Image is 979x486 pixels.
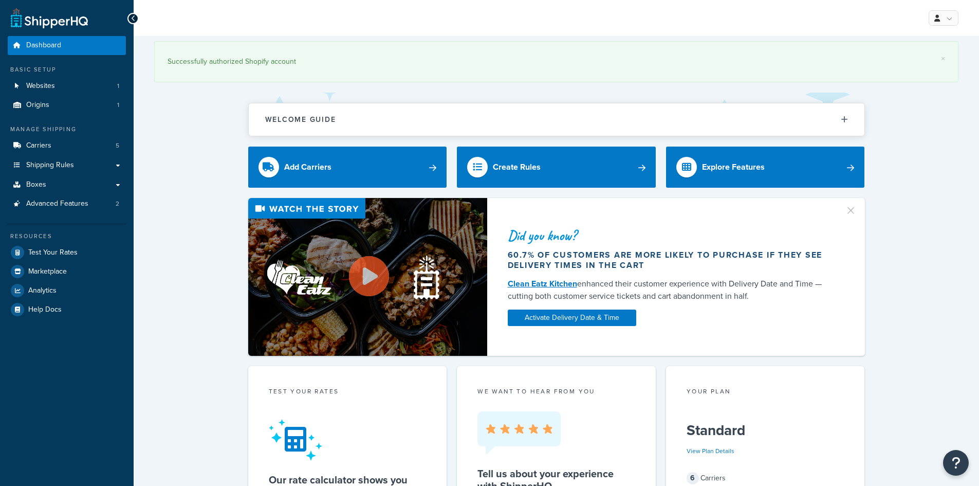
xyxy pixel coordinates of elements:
a: Marketplace [8,262,126,281]
div: Explore Features [702,160,765,174]
span: Advanced Features [26,200,88,208]
div: Your Plan [687,387,844,399]
a: Explore Features [666,147,865,188]
span: Dashboard [26,41,61,50]
div: Did you know? [508,228,833,243]
span: 1 [117,82,119,91]
button: Welcome Guide [249,103,864,136]
li: Origins [8,96,126,115]
div: Manage Shipping [8,125,126,134]
span: Boxes [26,181,46,189]
h2: Welcome Guide [265,116,336,123]
span: Origins [26,101,49,110]
li: Carriers [8,136,126,155]
button: Open Resource Center [943,450,969,476]
div: Add Carriers [284,160,331,174]
a: Clean Eatz Kitchen [508,278,577,290]
span: Test Your Rates [28,248,78,257]
div: Test your rates [269,387,427,399]
div: enhanced their customer experience with Delivery Date and Time — cutting both customer service ti... [508,278,833,302]
a: Create Rules [457,147,656,188]
p: we want to hear from you [477,387,635,396]
span: Shipping Rules [26,161,74,170]
div: 60.7% of customers are more likely to purchase if they see delivery times in the cart [508,250,833,271]
span: 6 [687,472,699,484]
div: Basic Setup [8,65,126,74]
a: Advanced Features2 [8,194,126,213]
span: Help Docs [28,305,62,314]
a: View Plan Details [687,446,734,456]
a: Help Docs [8,300,126,319]
a: Activate Delivery Date & Time [508,310,636,326]
a: Carriers5 [8,136,126,155]
span: 2 [116,200,119,208]
li: Advanced Features [8,194,126,213]
a: Websites1 [8,77,126,96]
span: 1 [117,101,119,110]
img: Video thumbnail [248,198,487,356]
a: × [941,55,945,63]
span: Websites [26,82,55,91]
span: Analytics [28,286,57,295]
div: Carriers [687,471,844,485]
a: Shipping Rules [8,156,126,175]
a: Add Carriers [248,147,447,188]
h5: Standard [687,422,844,439]
a: Boxes [8,175,126,194]
div: Resources [8,232,126,241]
span: Carriers [26,141,51,150]
div: Create Rules [493,160,541,174]
span: 5 [116,141,119,150]
div: Successfully authorized Shopify account [168,55,945,69]
a: Analytics [8,281,126,300]
a: Origins1 [8,96,126,115]
a: Test Your Rates [8,243,126,262]
li: Websites [8,77,126,96]
span: Marketplace [28,267,67,276]
a: Dashboard [8,36,126,55]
